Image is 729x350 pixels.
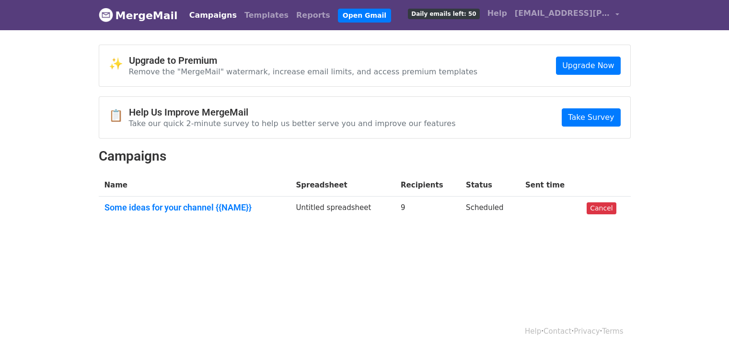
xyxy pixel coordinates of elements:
th: Recipients [395,174,460,197]
a: Privacy [574,327,600,336]
a: Upgrade Now [556,57,620,75]
a: MergeMail [99,5,178,25]
th: Status [460,174,520,197]
a: Cancel [587,202,616,214]
span: 📋 [109,109,129,123]
a: Help [484,4,511,23]
h4: Help Us Improve MergeMail [129,106,456,118]
a: Templates [241,6,292,25]
a: Some ideas for your channel {{NAME}} [104,202,285,213]
p: Take our quick 2-minute survey to help us better serve you and improve our features [129,118,456,128]
h2: Campaigns [99,148,631,164]
a: Open Gmail [338,9,391,23]
td: 9 [395,197,460,222]
td: Untitled spreadsheet [290,197,395,222]
a: Contact [544,327,571,336]
a: Reports [292,6,334,25]
a: [EMAIL_ADDRESS][PERSON_NAME][DOMAIN_NAME] [511,4,623,26]
a: Daily emails left: 50 [404,4,483,23]
a: Campaigns [185,6,241,25]
a: Help [525,327,541,336]
p: Remove the "MergeMail" watermark, increase email limits, and access premium templates [129,67,478,77]
span: Daily emails left: 50 [408,9,479,19]
a: Terms [602,327,623,336]
span: ✨ [109,57,129,71]
th: Spreadsheet [290,174,395,197]
th: Sent time [520,174,581,197]
td: Scheduled [460,197,520,222]
img: MergeMail logo [99,8,113,22]
a: Take Survey [562,108,620,127]
h4: Upgrade to Premium [129,55,478,66]
th: Name [99,174,290,197]
span: [EMAIL_ADDRESS][PERSON_NAME][DOMAIN_NAME] [515,8,611,19]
